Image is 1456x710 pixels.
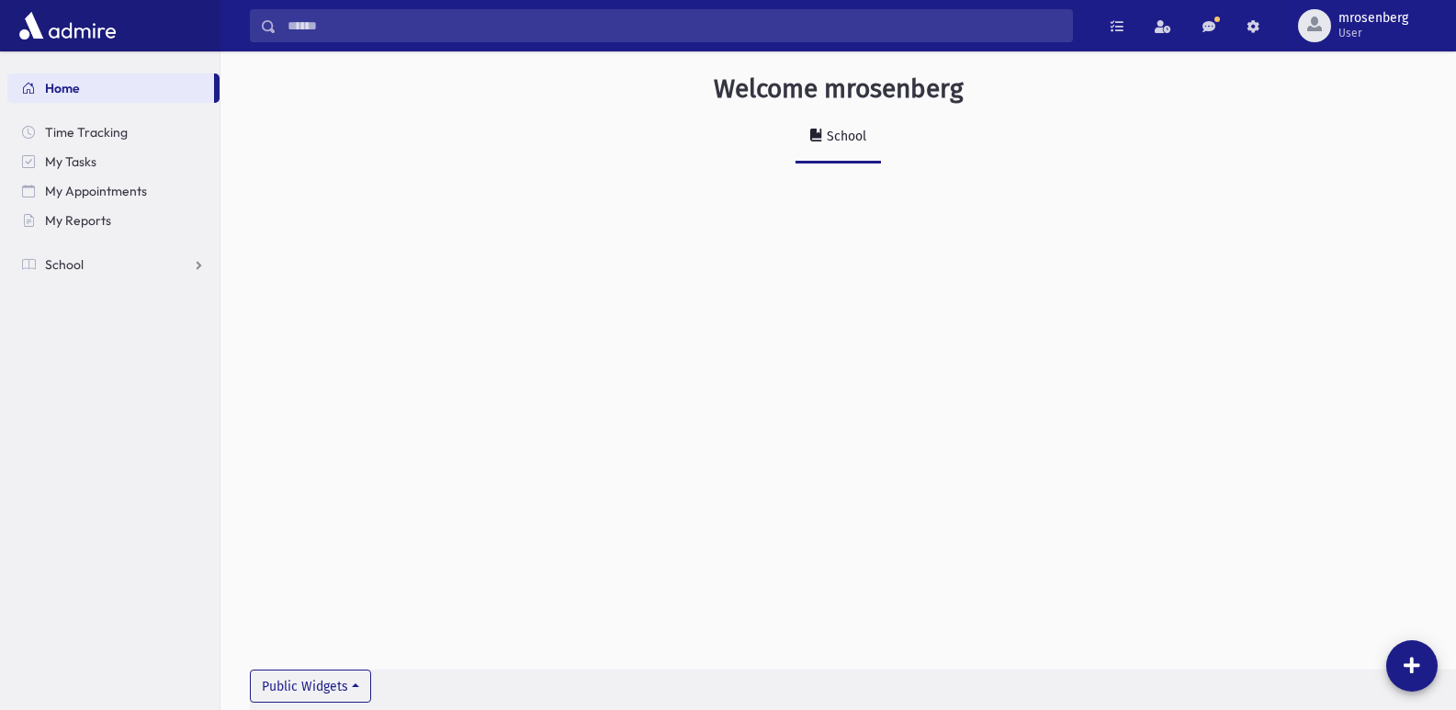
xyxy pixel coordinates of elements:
[45,153,96,170] span: My Tasks
[796,112,881,163] a: School
[45,80,80,96] span: Home
[7,250,220,279] a: School
[250,670,371,703] button: Public Widgets
[7,118,220,147] a: Time Tracking
[714,73,964,105] h3: Welcome mrosenberg
[7,206,220,235] a: My Reports
[45,256,84,273] span: School
[277,9,1072,42] input: Search
[45,212,111,229] span: My Reports
[15,7,120,44] img: AdmirePro
[823,129,866,144] div: School
[1338,26,1408,40] span: User
[1338,11,1408,26] span: mrosenberg
[7,73,214,103] a: Home
[45,124,128,141] span: Time Tracking
[45,183,147,199] span: My Appointments
[7,176,220,206] a: My Appointments
[7,147,220,176] a: My Tasks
